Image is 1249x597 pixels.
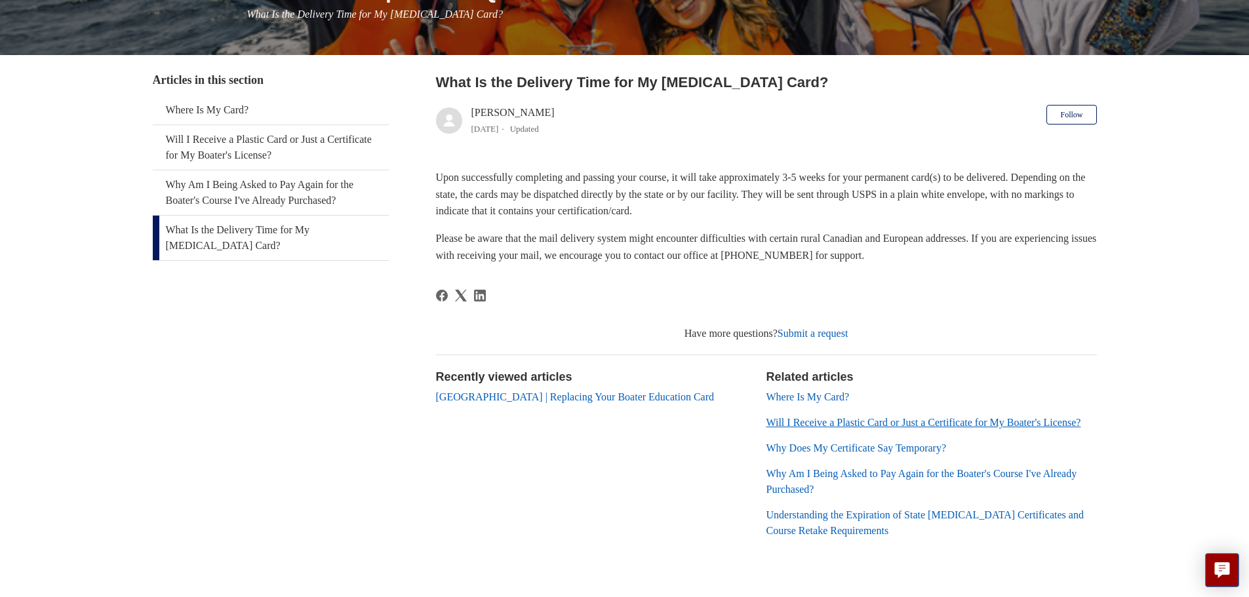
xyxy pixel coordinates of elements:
a: Understanding the Expiration of State [MEDICAL_DATA] Certificates and Course Retake Requirements [766,509,1084,536]
a: Facebook [436,290,448,301]
div: [PERSON_NAME] [471,105,555,136]
span: Articles in this section [153,73,264,87]
span: What Is the Delivery Time for My [MEDICAL_DATA] Card? [247,9,503,20]
a: Where Is My Card? [153,96,389,125]
p: Please be aware that the mail delivery system might encounter difficulties with certain rural Can... [436,230,1097,263]
h2: Related articles [766,368,1097,386]
a: Why Am I Being Asked to Pay Again for the Boater's Course I've Already Purchased? [153,170,389,215]
a: Why Does My Certificate Say Temporary? [766,442,947,453]
a: Where Is My Card? [766,391,850,402]
h2: Recently viewed articles [436,368,753,386]
svg: Share this page on LinkedIn [474,290,486,301]
li: Updated [510,124,539,134]
a: Why Am I Being Asked to Pay Again for the Boater's Course I've Already Purchased? [766,468,1077,495]
a: Submit a request [778,328,848,339]
div: Have more questions? [436,326,1097,341]
svg: Share this page on X Corp [455,290,467,301]
a: Will I Receive a Plastic Card or Just a Certificate for My Boater's License? [153,125,389,170]
a: X Corp [455,290,467,301]
h2: What Is the Delivery Time for My Boating Card? [436,71,1097,93]
a: [GEOGRAPHIC_DATA] | Replacing Your Boater Education Card [436,391,715,402]
svg: Share this page on Facebook [436,290,448,301]
button: Live chat [1205,553,1239,587]
a: What Is the Delivery Time for My [MEDICAL_DATA] Card? [153,216,389,260]
time: 05/09/2024, 14:28 [471,124,499,134]
button: Follow Article [1046,105,1096,125]
p: Upon successfully completing and passing your course, it will take approximately 3-5 weeks for yo... [436,169,1097,220]
a: Will I Receive a Plastic Card or Just a Certificate for My Boater's License? [766,417,1081,428]
a: LinkedIn [474,290,486,301]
